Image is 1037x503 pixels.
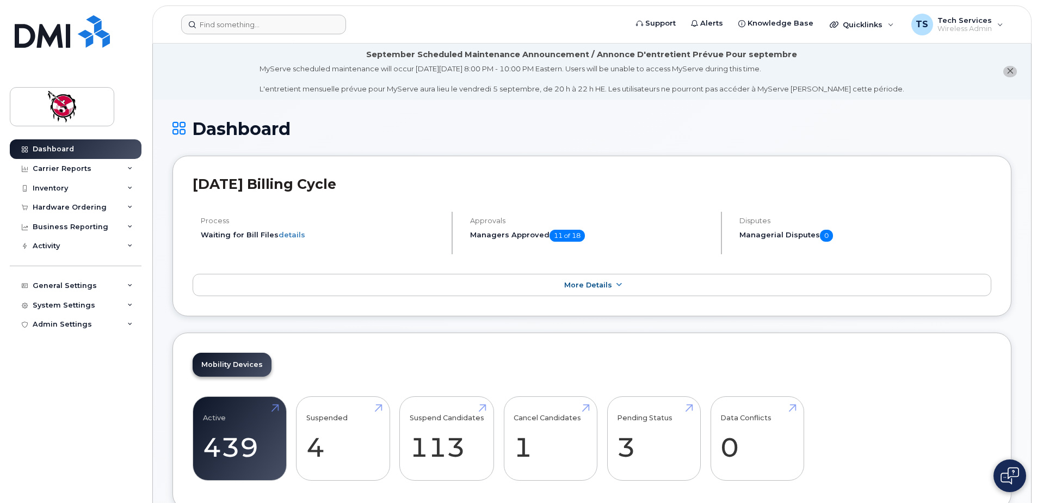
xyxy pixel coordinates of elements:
a: Suspended 4 [306,403,380,475]
h4: Disputes [739,217,991,225]
div: MyServe scheduled maintenance will occur [DATE][DATE] 8:00 PM - 10:00 PM Eastern. Users will be u... [260,64,904,94]
h2: [DATE] Billing Cycle [193,176,991,192]
li: Waiting for Bill Files [201,230,442,240]
a: details [279,230,305,239]
a: Active 439 [203,403,276,475]
div: September Scheduled Maintenance Announcement / Annonce D'entretient Prévue Pour septembre [366,49,797,60]
a: Suspend Candidates 113 [410,403,484,475]
h1: Dashboard [172,119,1011,138]
a: Pending Status 3 [617,403,690,475]
img: Open chat [1001,467,1019,484]
button: close notification [1003,66,1017,77]
h5: Managerial Disputes [739,230,991,242]
h5: Managers Approved [470,230,712,242]
h4: Approvals [470,217,712,225]
span: More Details [564,281,612,289]
h4: Process [201,217,442,225]
a: Mobility Devices [193,353,271,377]
span: 11 of 18 [550,230,585,242]
a: Data Conflicts 0 [720,403,794,475]
a: Cancel Candidates 1 [514,403,587,475]
span: 0 [820,230,833,242]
